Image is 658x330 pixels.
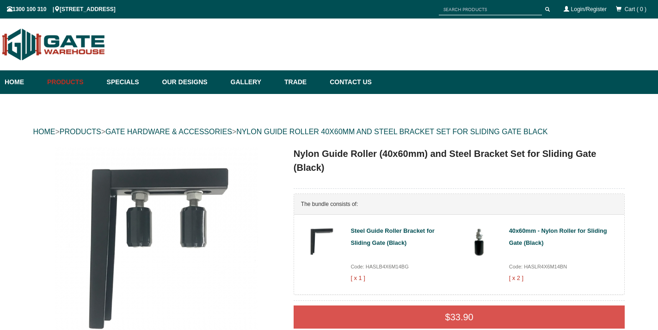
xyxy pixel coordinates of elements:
[33,128,55,136] a: HOME
[462,225,496,258] img: 40x60mm-nylon-roller-for-sliding-gate-black-20231117212250-gom_thumb_small.jpg
[226,70,280,94] a: Gallery
[351,264,408,269] span: Code: HASLB4X6M14BG
[509,264,567,269] span: Code: HASLR4X6M14BN
[450,312,474,322] span: 33.90
[439,4,542,15] input: SEARCH PRODUCTS
[325,70,372,94] a: Contact Us
[5,70,43,94] a: Home
[625,6,646,12] span: Cart ( 0 )
[60,128,101,136] a: PRODUCTS
[294,305,625,329] div: $
[571,6,607,12] a: Login/Register
[43,70,102,94] a: Products
[351,274,365,281] strong: [ x 1 ]
[33,117,625,147] div: > > >
[509,274,523,281] strong: [ x 2 ]
[102,70,158,94] a: Specials
[304,225,338,258] img: steel-guide-roller-bracket-for-sliding-gate-black-202410117436-uug_thumb_small.jpg
[294,194,625,215] div: The bundle consists of:
[105,128,232,136] a: GATE HARDWARE & ACCESSORIES
[351,227,434,246] a: Steel Guide Roller Bracket for Sliding Gate (Black)
[7,6,116,12] span: 1300 100 310 | [STREET_ADDRESS]
[236,128,547,136] a: NYLON GUIDE ROLLER 40X60MM AND STEEL BRACKET SET FOR SLIDING GATE BLACK
[280,70,325,94] a: Trade
[509,227,607,246] a: 40x60mm - Nylon Roller for Sliding Gate (Black)
[294,147,625,174] h1: Nylon Guide Roller (40x60mm) and Steel Bracket Set for Sliding Gate (Black)
[158,70,226,94] a: Our Designs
